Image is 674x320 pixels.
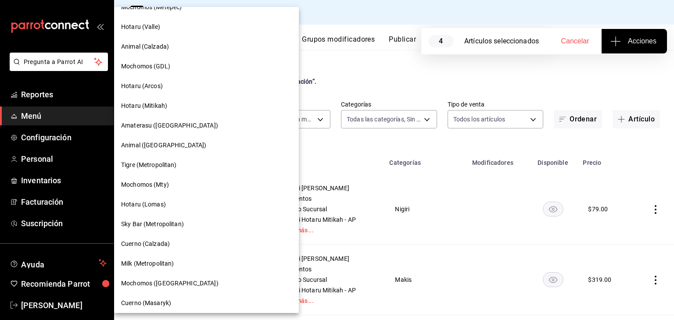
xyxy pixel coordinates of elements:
[121,200,166,209] span: Hotaru (Lomas)
[121,239,170,249] span: Cuerno (Calzada)
[114,175,299,195] div: Mochomos (Mty)
[121,160,177,170] span: Tigre (Metropolitan)
[114,17,299,37] div: Hotaru (Valle)
[121,3,182,12] span: Mochomos (Metepec)
[114,293,299,313] div: Cuerno (Masaryk)
[114,155,299,175] div: Tigre (Metropolitan)
[114,96,299,116] div: Hotaru (Mitikah)
[114,57,299,76] div: Mochomos (GDL)
[114,76,299,96] div: Hotaru (Arcos)
[121,141,206,150] span: Animal ([GEOGRAPHIC_DATA])
[121,121,218,130] span: Amaterasu ([GEOGRAPHIC_DATA])
[114,195,299,214] div: Hotaru (Lomas)
[114,234,299,254] div: Cuerno (Calzada)
[114,254,299,274] div: Milk (Metropolitan)
[121,299,171,308] span: Cuerno (Masaryk)
[121,259,174,268] span: Milk (Metropolitan)
[121,82,163,91] span: Hotaru (Arcos)
[114,116,299,135] div: Amaterasu ([GEOGRAPHIC_DATA])
[121,279,219,288] span: Mochomos ([GEOGRAPHIC_DATA])
[121,42,169,51] span: Animal (Calzada)
[121,62,170,71] span: Mochomos (GDL)
[121,220,184,229] span: Sky Bar (Metropolitan)
[121,101,167,110] span: Hotaru (Mitikah)
[114,135,299,155] div: Animal ([GEOGRAPHIC_DATA])
[114,214,299,234] div: Sky Bar (Metropolitan)
[121,22,160,32] span: Hotaru (Valle)
[114,37,299,57] div: Animal (Calzada)
[114,274,299,293] div: Mochomos ([GEOGRAPHIC_DATA])
[121,180,169,189] span: Mochomos (Mty)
